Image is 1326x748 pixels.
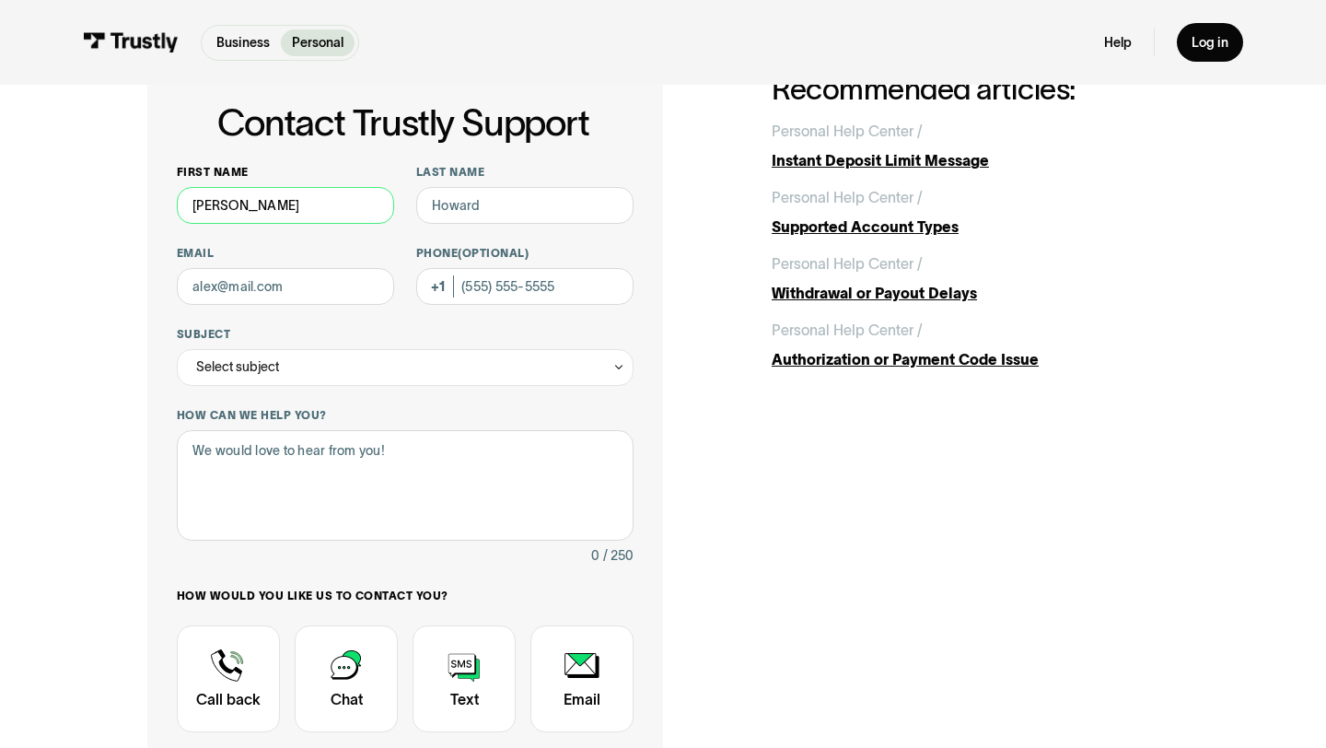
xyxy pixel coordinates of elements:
input: Howard [416,187,634,224]
div: Supported Account Types [772,216,1179,238]
div: 0 [591,544,599,567]
div: Instant Deposit Limit Message [772,149,1179,171]
div: / 250 [603,544,634,567]
a: Log in [1177,23,1243,62]
p: Business [216,33,270,53]
input: Alex [177,187,394,224]
input: (555) 555-5555 [416,268,634,305]
label: How can we help you? [177,408,634,423]
span: (Optional) [458,247,529,259]
div: Select subject [196,356,279,378]
a: Help [1104,34,1132,51]
label: Email [177,246,394,261]
a: Personal Help Center /Instant Deposit Limit Message [772,120,1179,171]
div: Select subject [177,349,634,386]
div: Personal Help Center / [772,186,923,208]
label: Last name [416,165,634,180]
div: Personal Help Center / [772,120,923,142]
div: Withdrawal or Payout Delays [772,282,1179,304]
div: Log in [1192,34,1228,51]
label: Subject [177,327,634,342]
input: alex@mail.com [177,268,394,305]
img: Trustly Logo [83,32,179,53]
h1: Contact Trustly Support [173,102,634,143]
div: Personal Help Center / [772,252,923,275]
label: How would you like us to contact you? [177,589,634,603]
a: Personal Help Center /Authorization or Payment Code Issue [772,319,1179,370]
p: Personal [292,33,343,53]
a: Personal [281,29,355,56]
a: Personal Help Center /Supported Account Types [772,186,1179,238]
a: Personal Help Center /Withdrawal or Payout Delays [772,252,1179,304]
h2: Recommended articles: [772,73,1179,105]
div: Authorization or Payment Code Issue [772,348,1179,370]
div: Personal Help Center / [772,319,923,341]
label: First name [177,165,394,180]
a: Business [205,29,281,56]
label: Phone [416,246,634,261]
